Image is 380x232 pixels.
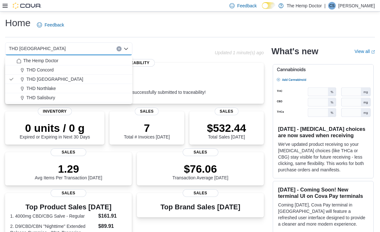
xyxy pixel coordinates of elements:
button: Close list of options [123,46,129,51]
h2: What's new [271,46,318,56]
p: 0 [101,77,206,90]
span: Sales [51,148,86,156]
div: Cindy Shade [328,2,336,10]
input: Dark Mode [262,2,275,9]
div: Total # Invoices [DATE] [124,122,170,139]
span: Sales [183,148,218,156]
p: 1.29 [35,162,102,175]
span: THD [GEOGRAPHIC_DATA] [9,45,66,52]
p: | [324,2,326,10]
div: All invoices are successfully submitted to traceability! [101,77,206,95]
p: $532.44 [207,122,246,134]
h3: [DATE] - Coming Soon! New terminal UI on Cova Pay terminals [278,186,368,199]
button: THD Northlake [5,84,132,93]
h3: [DATE] - [MEDICAL_DATA] choices are now saved when receiving [278,126,368,138]
button: THD Concord [5,65,132,75]
button: THD [GEOGRAPHIC_DATA] [5,75,132,84]
a: View allExternal link [355,49,375,54]
svg: External link [371,50,375,54]
span: Sales [135,108,159,115]
span: THD Salisbury [26,94,55,101]
div: Total Sales [DATE] [207,122,246,139]
p: Updated 1 minute(s) ago [215,50,264,55]
div: Transaction Average [DATE] [172,162,229,180]
p: $76.06 [172,162,229,175]
h3: Top Brand Sales [DATE] [160,203,240,211]
p: Coming [DATE], Cova Pay terminal in [GEOGRAPHIC_DATA] will feature a refreshed user interface des... [278,202,368,227]
span: CS [329,2,335,10]
span: Feedback [45,22,64,28]
dd: $89.91 [98,222,127,230]
h3: Top Product Sales [DATE] [10,203,127,211]
span: THD Northlake [26,85,56,92]
p: 0 units / 0 g [20,122,90,134]
span: Inventory [38,108,72,115]
button: The Hemp Doctor [5,56,132,65]
div: Choose from the following options [5,56,132,102]
span: Traceability [114,59,155,67]
span: Feedback [237,3,257,9]
img: Cova [13,3,41,9]
button: Clear input [116,46,122,51]
button: THD Salisbury [5,93,132,102]
dd: $161.91 [98,212,127,220]
span: Sales [215,108,238,115]
span: THD Concord [26,67,54,73]
p: 7 [124,122,170,134]
span: Sales [51,189,86,197]
span: THD [GEOGRAPHIC_DATA] [26,76,83,82]
div: Expired or Expiring in Next 30 Days [20,122,90,139]
h1: Home [5,17,31,29]
dt: 1. 4000mg CBD/CBG Salve - Regular [10,213,96,219]
span: Sales [183,189,218,197]
div: Avg Items Per Transaction [DATE] [35,162,102,180]
p: [PERSON_NAME] [338,2,375,10]
p: The Hemp Doctor [287,2,322,10]
a: Feedback [34,19,67,31]
p: We've updated product receiving so your [MEDICAL_DATA] choices (like THCa or CBG) stay visible fo... [278,141,368,173]
span: The Hemp Doctor [23,57,58,64]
